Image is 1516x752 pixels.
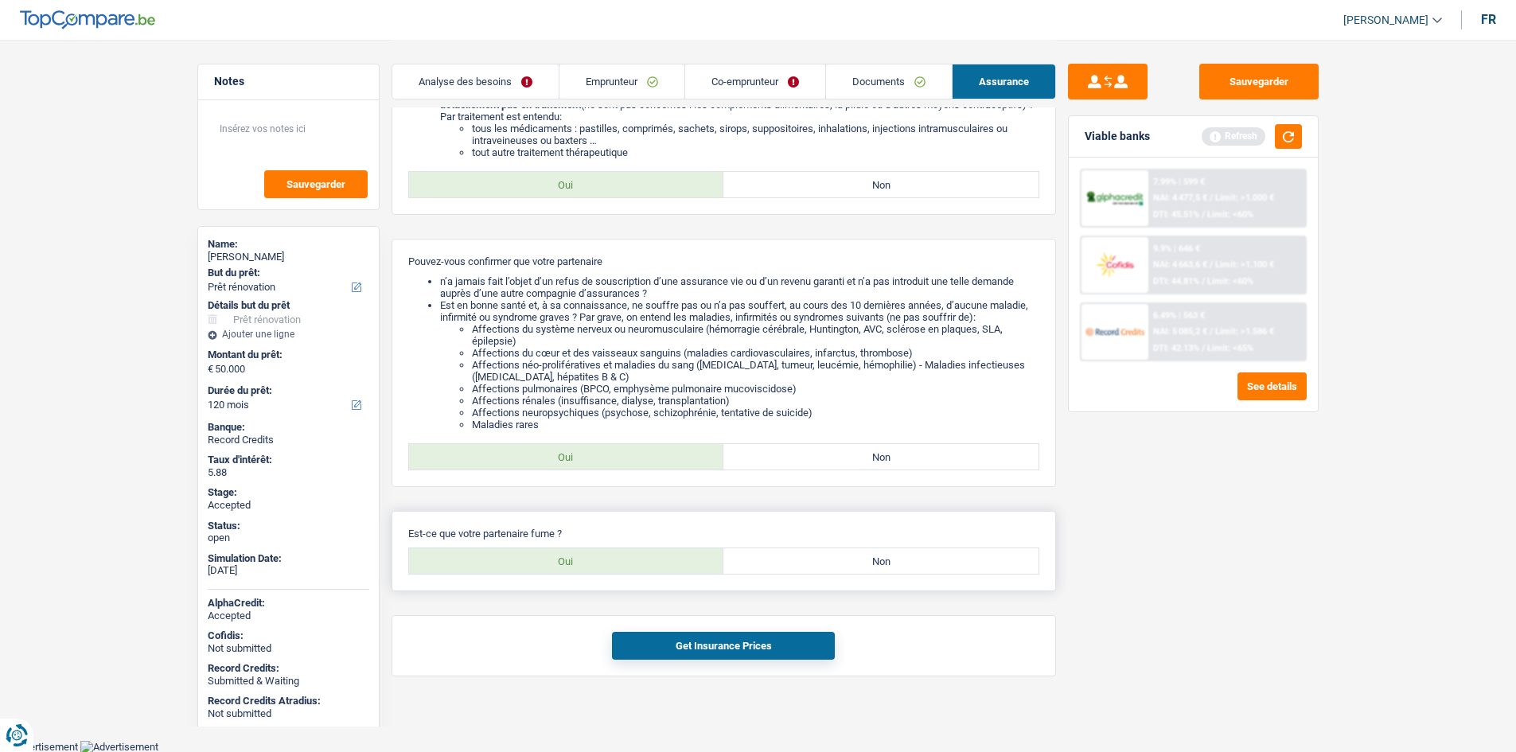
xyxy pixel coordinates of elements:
[472,359,1039,383] li: Affections néo-prolifératives et maladies du sang ([MEDICAL_DATA], tumeur, leucémie, hémophilie) ...
[1207,209,1253,220] span: Limit: <60%
[208,329,369,340] div: Ajouter une ligne
[1210,193,1213,203] span: /
[1153,209,1199,220] span: DTI: 45.51%
[392,64,559,99] a: Analyse des besoins
[208,552,369,565] div: Simulation Date:
[440,87,1039,158] li: (ne sont pas concernés : les compléments alimentaires, la pilule ou d’autres moyens contraceptifs...
[1153,326,1207,337] span: NAI: 5 085,2 €
[208,629,369,642] div: Cofidis:
[208,520,369,532] div: Status:
[472,407,1039,419] li: Affections neuropsychiques (psychose, schizophrénie, tentative de suicide)
[1343,14,1428,27] span: [PERSON_NAME]
[612,632,835,660] button: Get Insurance Prices
[472,395,1039,407] li: Affections rénales (insuffisance, dialyse, transplantation)
[1215,193,1274,203] span: Limit: >1.000 €
[1215,259,1274,270] span: Limit: >1.100 €
[1207,343,1253,353] span: Limit: <65%
[472,323,1039,347] li: Affections du système nerveux ou neuromusculaire (hémorragie cérébrale, Huntington, AVC, sclérose...
[208,349,366,361] label: Montant du prêt:
[440,275,1039,299] li: n’a jamais fait l’objet d’un refus de souscription d’une assurance vie ou d’un revenu garanti et ...
[208,610,369,622] div: Accepted
[408,528,1039,540] p: Est-ce que votre partenaire fume ?
[208,707,369,720] div: Not submitted
[208,363,213,376] span: €
[208,597,369,610] div: AlphaCredit:
[208,532,369,544] div: open
[1199,64,1319,99] button: Sauvegarder
[409,548,724,574] label: Oui
[208,267,366,279] label: But du prêt:
[208,486,369,499] div: Stage:
[409,444,724,470] label: Oui
[1207,276,1253,286] span: Limit: <60%
[208,642,369,655] div: Not submitted
[208,299,369,312] div: Détails but du prêt
[559,64,684,99] a: Emprunteur
[1331,7,1442,33] a: [PERSON_NAME]
[1153,310,1205,321] div: 6.49% | 563 €
[1202,209,1205,220] span: /
[723,548,1039,574] label: Non
[472,419,1039,431] li: Maladies rares
[208,454,369,466] div: Taux d'intérêt:
[1153,276,1199,286] span: DTI: 44.81%
[208,695,369,707] div: Record Credits Atradius:
[208,238,369,251] div: Name:
[1153,244,1200,254] div: 9.9% | 646 €
[1215,326,1274,337] span: Limit: >1.586 €
[408,255,1039,267] p: Pouvez-vous confirmer que votre partenaire
[208,662,369,675] div: Record Credits:
[685,64,825,99] a: Co-emprunteur
[409,172,724,197] label: Oui
[1210,259,1213,270] span: /
[1210,326,1213,337] span: /
[20,10,155,29] img: TopCompare Logo
[208,564,369,577] div: [DATE]
[472,347,1039,359] li: Affections du cœur et des vaisseaux sanguins (maladies cardiovasculaires, infarctus, thrombose)
[1085,130,1150,143] div: Viable banks
[264,170,368,198] button: Sauvegarder
[1202,127,1265,145] div: Refresh
[1202,276,1205,286] span: /
[440,299,1039,431] li: Est en bonne santé et, à sa connaissance, ne souffre pas ou n’a pas souffert, au cours des 10 der...
[208,251,369,263] div: [PERSON_NAME]
[1153,193,1207,203] span: NAI: 4 477,5 €
[472,383,1039,395] li: Affections pulmonaires (BPCO, emphysème pulmonaire mucoviscidose)
[1153,177,1205,187] div: 7.99% | 599 €
[723,444,1039,470] label: Non
[1153,343,1199,353] span: DTI: 42.13%
[208,434,369,446] div: Record Credits
[472,123,1039,146] li: tous les médicaments : pastilles, comprimés, sachets, sirops, suppositoires, inhalations, injecti...
[214,75,363,88] h5: Notes
[1202,343,1205,353] span: /
[1085,317,1144,346] img: Record Credits
[208,421,369,434] div: Banque:
[826,64,952,99] a: Documents
[1153,259,1207,270] span: NAI: 4 663,6 €
[472,146,1039,158] li: tout autre traitement thérapeutique
[286,179,345,189] span: Sauvegarder
[208,384,366,397] label: Durée du prêt:
[1085,250,1144,279] img: Cofidis
[208,466,369,479] div: 5.88
[1237,372,1307,400] button: See details
[953,64,1055,99] a: Assurance
[208,675,369,688] div: Submitted & Waiting
[723,172,1039,197] label: Non
[1085,189,1144,208] img: AlphaCredit
[1481,12,1496,27] div: fr
[208,499,369,512] div: Accepted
